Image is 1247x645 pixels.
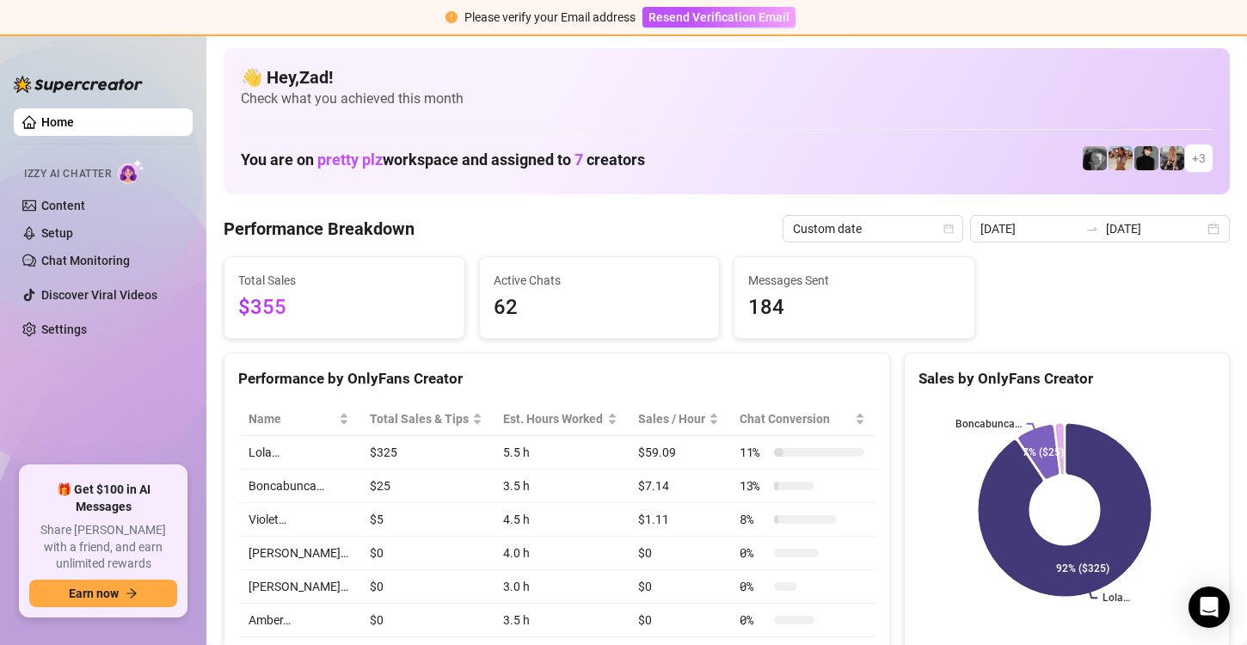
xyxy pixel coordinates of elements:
button: Earn nowarrow-right [29,580,177,607]
td: $0 [359,537,494,570]
td: $0 [628,604,729,637]
td: $0 [359,604,494,637]
span: Chat Conversion [740,409,851,428]
a: Discover Viral Videos [41,288,157,302]
td: $325 [359,436,494,470]
span: pretty plz [317,150,383,169]
span: Resend Verification Email [648,10,789,24]
span: exclamation-circle [445,11,458,23]
td: $5 [359,503,494,537]
h1: You are on workspace and assigned to creators [241,150,645,169]
span: calendar [943,224,954,234]
td: 4.0 h [493,537,628,570]
img: AI Chatter [118,159,144,184]
a: Setup [41,226,73,240]
th: Name [238,402,359,436]
span: $355 [238,292,451,324]
span: Earn now [69,587,119,600]
img: Amber [1083,146,1107,170]
span: 8 % [740,510,767,529]
td: Violet… [238,503,359,537]
span: Share [PERSON_NAME] with a friend, and earn unlimited rewards [29,522,177,573]
a: Home [41,115,74,129]
span: Total Sales & Tips [370,409,470,428]
td: 5.5 h [493,436,628,470]
text: Boncabunca… [955,418,1021,430]
div: Sales by OnlyFans Creator [918,367,1215,390]
span: 0 % [740,611,767,630]
span: + 3 [1192,149,1206,168]
td: $7.14 [628,470,729,503]
div: Open Intercom Messenger [1189,587,1230,628]
td: 3.5 h [493,604,628,637]
th: Total Sales & Tips [359,402,494,436]
td: 4.5 h [493,503,628,537]
td: $59.09 [628,436,729,470]
span: Izzy AI Chatter [24,166,111,182]
span: swap-right [1085,222,1099,236]
img: Amber [1109,146,1133,170]
a: Content [41,199,85,212]
input: Start date [980,219,1078,238]
span: 13 % [740,476,767,495]
span: 0 % [740,577,767,596]
span: Custom date [793,216,953,242]
td: Boncabunca… [238,470,359,503]
button: Resend Verification Email [642,7,795,28]
td: 3.5 h [493,470,628,503]
img: logo-BBDzfeDw.svg [14,76,143,93]
span: Active Chats [494,271,706,290]
h4: 👋 Hey, Zad ! [241,65,1213,89]
a: Settings [41,322,87,336]
td: [PERSON_NAME]… [238,570,359,604]
span: 62 [494,292,706,324]
span: 11 % [740,443,767,462]
span: 7 [574,150,583,169]
span: 184 [748,292,961,324]
td: $0 [628,537,729,570]
td: $1.11 [628,503,729,537]
td: $0 [628,570,729,604]
input: End date [1106,219,1204,238]
div: Please verify your Email address [464,8,636,27]
td: Lola… [238,436,359,470]
img: Camille [1134,146,1158,170]
text: Lola… [1103,593,1130,605]
th: Sales / Hour [628,402,729,436]
td: 3.0 h [493,570,628,604]
td: $25 [359,470,494,503]
div: Performance by OnlyFans Creator [238,367,875,390]
th: Chat Conversion [729,402,875,436]
td: $0 [359,570,494,604]
span: Total Sales [238,271,451,290]
span: Sales / Hour [638,409,705,428]
span: arrow-right [126,587,138,599]
span: to [1085,222,1099,236]
td: Amber… [238,604,359,637]
span: 🎁 Get $100 in AI Messages [29,482,177,515]
a: Chat Monitoring [41,254,130,267]
span: 0 % [740,544,767,562]
span: Check what you achieved this month [241,89,1213,108]
span: Messages Sent [748,271,961,290]
span: Name [249,409,335,428]
td: [PERSON_NAME]… [238,537,359,570]
div: Est. Hours Worked [503,409,604,428]
img: Violet [1160,146,1184,170]
h4: Performance Breakdown [224,217,415,241]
